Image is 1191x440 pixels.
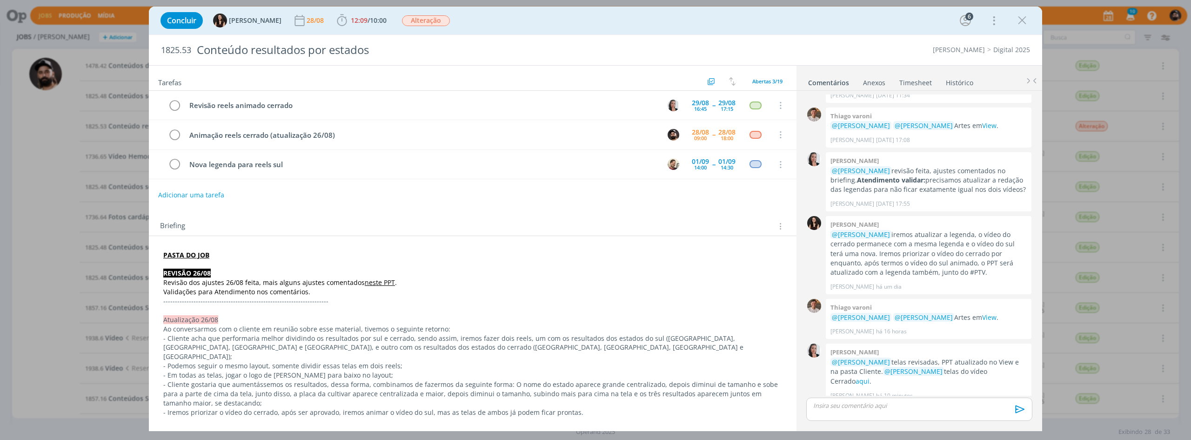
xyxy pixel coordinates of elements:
b: [PERSON_NAME] [830,348,879,356]
span: @[PERSON_NAME] [832,358,890,366]
div: 18:00 [721,135,733,141]
div: 01/09 [692,158,709,165]
span: há um dia [876,283,902,291]
img: G [668,158,679,170]
img: I [807,216,821,230]
strong: Atendimento validar: [857,176,925,184]
b: [PERSON_NAME] [830,156,879,165]
p: - Cliente acha que performaria melhor dividindo os resultados por sul e cerrado, sendo assim, ire... [163,334,782,362]
a: neste PPT [365,278,395,287]
a: Histórico [945,74,974,88]
img: T [807,299,821,313]
a: aqui [856,377,870,386]
div: 16:45 [694,106,707,111]
p: Artes em . [830,313,1027,322]
span: Atualização 26/08 [163,315,218,324]
span: 12:09 [351,16,368,25]
span: -- [712,161,715,168]
img: arrow-down-up.svg [729,77,736,86]
img: B [668,129,679,141]
span: -- [712,131,715,138]
button: B [666,128,680,142]
b: Thiago varoni [830,112,872,120]
button: 6 [958,13,973,28]
button: C [666,98,680,112]
div: 29/08 [692,100,709,106]
a: Timesheet [899,74,932,88]
span: Alteração [402,15,450,26]
div: 28/08 [718,129,736,135]
span: @[PERSON_NAME] [832,121,890,130]
div: 17:15 [721,106,733,111]
img: C [807,344,821,358]
span: há 10 minutos [876,392,913,400]
span: [DATE] 17:55 [876,200,910,208]
img: T [807,108,821,122]
p: [PERSON_NAME] [830,91,874,100]
span: @[PERSON_NAME] [832,230,890,239]
span: @[PERSON_NAME] [884,367,943,376]
div: 14:00 [694,165,707,170]
p: - Podemos seguir o mesmo layout, somente dividir essas telas em dois reels; [163,361,782,371]
div: dialog [149,7,1042,431]
img: I [213,14,227,27]
div: 29/08 [718,100,736,106]
span: @[PERSON_NAME] [832,166,890,175]
span: / [368,16,370,25]
span: Briefing [160,220,185,232]
p: Ao conversarmos com o cliente em reunião sobre esse material, tivemos o seguinte retorno: [163,325,782,334]
span: -- [712,102,715,108]
div: Anexos [863,78,885,88]
button: Alteração [401,15,450,27]
p: [PERSON_NAME] [830,283,874,291]
span: [DATE] 17:08 [876,136,910,144]
span: Validações para Atendimento nos comentários. [163,287,310,296]
span: Tarefas [158,76,181,87]
p: - Em todas as telas, jogar o logo de [PERSON_NAME] para baixo no layout; [163,371,782,380]
strong: REVISÃO 26/08 [163,269,211,278]
p: telas revisadas, PPT atualizado no View e na pasta Cliente. telas do vídeo Cerrado . [830,358,1027,386]
button: 12:09/10:00 [335,13,389,28]
span: Revisão dos ajustes 26/08 feita, mais alguns ajustes comentados [163,278,365,287]
b: [PERSON_NAME] [830,220,879,229]
span: @[PERSON_NAME] [895,313,953,322]
button: I[PERSON_NAME] [213,14,281,27]
button: Concluir [161,12,203,29]
div: 28/08 [307,17,326,24]
button: Adicionar uma tarefa [158,187,225,203]
div: Conteúdo resultados por estados [193,39,664,61]
span: Concluir [167,17,196,24]
span: [DATE] 11:34 [876,91,910,100]
a: Digital 2025 [993,45,1030,54]
p: [PERSON_NAME] [830,392,874,400]
span: 10:00 [370,16,387,25]
p: [PERSON_NAME] [830,200,874,208]
p: [PERSON_NAME] [830,327,874,336]
span: Abertas 3/19 [752,78,783,85]
p: Artes em . [830,121,1027,130]
p: - Iremos priorizar o vídeo do cerrado, após ser aprovado, iremos animar o vídeo do sul, mas as te... [163,408,782,417]
div: 01/09 [718,158,736,165]
span: @[PERSON_NAME] [832,313,890,322]
img: C [807,152,821,166]
p: ----------------------------------------------------------------------- [163,297,782,306]
p: - Cliente gostaria que aumentássemos os resultados, dessa forma, combinamos de fazermos da seguin... [163,380,782,408]
span: [PERSON_NAME] [229,17,281,24]
strong: PASTA DO JOB [163,250,209,259]
span: há 16 horas [876,327,907,336]
div: Nova legenda para reels sul [185,159,659,170]
div: 6 [965,13,973,20]
img: C [668,100,679,111]
p: iremos atualizar a legenda, o vídeo do cerrado permanece com a mesma legenda e o vídeo do sul ter... [830,230,1027,278]
span: 1825.53 [161,45,191,55]
span: @[PERSON_NAME] [895,121,953,130]
p: [PERSON_NAME] [830,136,874,144]
div: 14:30 [721,165,733,170]
a: [PERSON_NAME] [933,45,985,54]
a: Comentários [808,74,850,88]
span: . [395,278,397,287]
div: Animação reels cerrado (atualização 26/08) [185,129,659,141]
b: Thiago varoni [830,303,872,311]
a: View [982,313,997,322]
div: 09:00 [694,135,707,141]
